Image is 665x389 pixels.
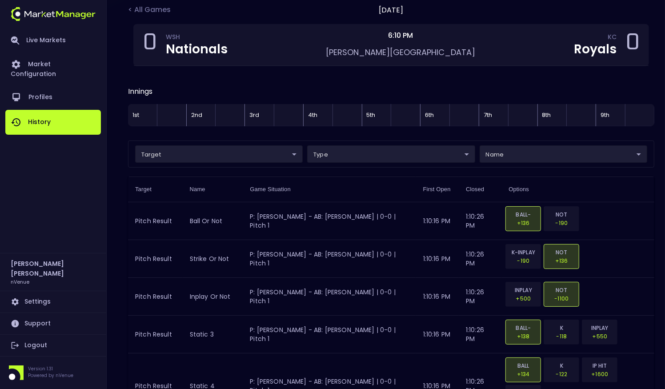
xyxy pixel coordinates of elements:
[332,104,362,126] div: Bottom of 4th Inning
[416,316,459,353] td: 1:10:16 PM
[511,370,535,378] p: +134
[479,104,508,126] div: Top of 7th Inning
[549,332,573,341] p: -118
[511,248,535,257] p: K-INPLAY
[511,286,535,294] p: INPLAY
[549,257,573,265] p: +136
[274,104,303,126] div: Bottom of 3rd Inning
[386,30,416,40] span: 6:10 PM
[128,86,654,97] div: Innings
[625,32,640,58] div: 0
[416,278,459,316] td: 1:10:16 PM
[11,278,29,285] h3: nVenue
[391,104,420,126] div: Bottom of 5th Inning
[128,240,183,278] td: Pitch Result
[166,35,228,42] div: WSH
[186,104,216,126] div: Top of 2nd Inning
[459,278,501,316] td: 1:10:26 PM
[183,278,243,316] td: inplay or not
[549,294,573,303] p: -1100
[243,316,416,353] td: P: [PERSON_NAME] - AB: [PERSON_NAME] | 0-0 | Pitch 1
[11,259,96,278] h2: [PERSON_NAME] [PERSON_NAME]
[511,219,535,227] p: +136
[416,177,459,202] th: First Open
[183,202,243,240] td: ball or not
[11,7,96,21] img: logo
[5,110,101,135] a: History
[215,104,244,126] div: Bottom of 2nd Inning
[416,240,459,278] td: 1:10:16 PM
[549,361,573,370] p: K
[379,5,404,16] div: [DATE]
[501,177,654,202] th: Options
[28,372,73,379] p: Powered by nVenue
[459,240,501,278] td: 1:10:26 PM
[303,104,332,126] div: Top of 4th Inning
[574,43,617,56] div: Royals
[549,324,573,332] p: K
[416,202,459,240] td: 1:10:16 PM
[143,32,157,58] div: 0
[307,145,475,163] div: target
[588,361,612,370] p: IP HIT
[326,47,476,58] span: [PERSON_NAME][GEOGRAPHIC_DATA]
[135,145,303,163] div: target
[5,313,101,334] a: Support
[5,365,101,380] div: Version 1.31Powered by nVenue
[183,240,243,278] td: strike or not
[157,104,186,126] div: Bottom of 1st Inning
[183,177,243,202] th: Name
[625,104,654,126] div: Bottom of 9th Inning
[128,104,157,126] div: Top of 1st Inning
[243,278,416,316] td: P: [PERSON_NAME] - AB: [PERSON_NAME] | 0-0 | Pitch 1
[549,286,573,294] p: NOT
[588,324,612,332] p: INPLAY
[420,104,449,126] div: Top of 6th Inning
[5,29,101,52] a: Live Markets
[243,177,416,202] th: Game Situation
[511,332,535,341] p: +138
[588,332,612,341] p: +550
[128,4,183,16] div: < All Games
[508,104,537,126] div: Bottom of 7th Inning
[549,219,573,227] p: -190
[5,335,101,356] a: Logout
[511,324,535,332] p: BALL-HBP
[511,210,535,219] p: BALL-HBP
[5,52,101,85] a: Market Configuration
[596,104,625,126] div: Top of 9th Inning
[480,145,647,163] div: target
[511,361,535,370] p: BALL
[5,291,101,313] a: Settings
[511,257,535,265] p: -190
[588,370,612,378] p: +1600
[28,365,73,372] p: Version 1.31
[537,104,567,126] div: Top of 8th Inning
[459,316,501,353] td: 1:10:26 PM
[128,177,183,202] th: Target
[128,202,183,240] td: Pitch Result
[128,316,183,353] td: Pitch Result
[549,370,573,378] p: -122
[183,316,243,353] td: static 3
[166,43,228,56] div: Nationals
[459,177,501,202] th: Closed
[5,85,101,110] a: Profiles
[549,248,573,257] p: NOT
[362,104,391,126] div: Top of 5th Inning
[244,104,274,126] div: Top of 3rd Inning
[128,278,183,316] td: Pitch Result
[243,240,416,278] td: P: [PERSON_NAME] - AB: [PERSON_NAME] | 0-0 | Pitch 1
[243,202,416,240] td: P: [PERSON_NAME] - AB: [PERSON_NAME] | 0-0 | Pitch 1
[449,104,479,126] div: Bottom of 6th Inning
[549,210,573,219] p: NOT
[459,202,501,240] td: 1:10:26 PM
[511,294,535,303] p: +500
[608,35,617,42] div: KC
[566,104,596,126] div: Bottom of 8th Inning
